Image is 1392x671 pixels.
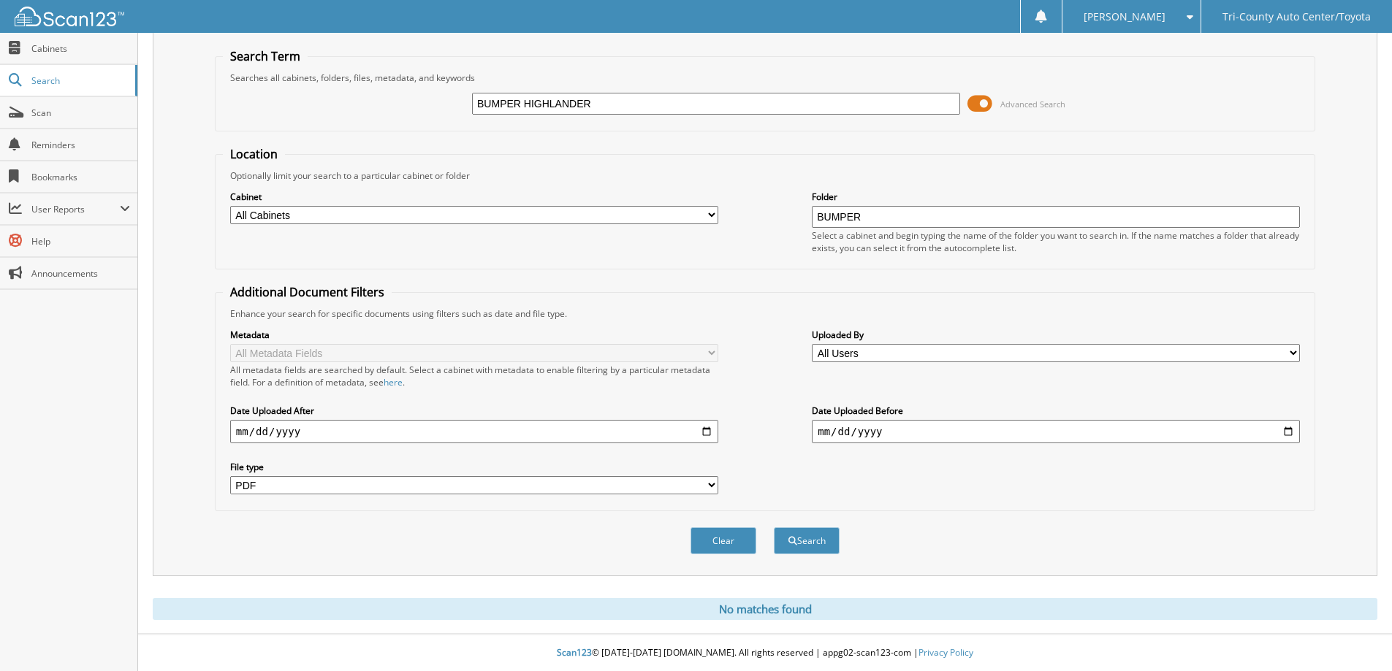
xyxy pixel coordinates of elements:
button: Clear [691,527,756,554]
a: Privacy Policy [919,646,973,659]
span: Scan [31,107,130,119]
label: Date Uploaded Before [812,404,1300,417]
div: All metadata fields are searched by default. Select a cabinet with metadata to enable filtering b... [230,364,718,388]
img: scan123-logo-white.svg [15,7,124,26]
span: Cabinets [31,42,130,55]
span: Help [31,235,130,248]
span: Announcements [31,267,130,280]
span: User Reports [31,203,120,215]
span: Scan123 [557,646,592,659]
label: Metadata [230,329,718,341]
div: Enhance your search for specific documents using filters such as date and file type. [223,307,1307,320]
label: Uploaded By [812,329,1300,341]
a: here [384,376,403,388]
input: start [230,420,718,443]
legend: Additional Document Filters [223,284,392,300]
button: Search [774,527,840,554]
input: end [812,420,1300,443]
span: Advanced Search [1000,99,1065,110]
label: File type [230,461,718,473]
span: [PERSON_NAME] [1084,12,1165,21]
div: Optionally limit your search to a particular cabinet or folder [223,169,1307,182]
legend: Search Term [223,48,308,64]
span: Bookmarks [31,171,130,183]
div: Searches all cabinets, folders, files, metadata, and keywords [223,72,1307,84]
span: Tri-County Auto Center/Toyota [1222,12,1371,21]
legend: Location [223,146,285,162]
label: Cabinet [230,191,718,203]
div: No matches found [153,598,1377,620]
span: Search [31,74,128,87]
label: Date Uploaded After [230,404,718,417]
iframe: Chat Widget [1319,601,1392,671]
div: Select a cabinet and begin typing the name of the folder you want to search in. If the name match... [812,229,1300,254]
label: Folder [812,191,1300,203]
span: Reminders [31,139,130,151]
div: © [DATE]-[DATE] [DOMAIN_NAME]. All rights reserved | appg02-scan123-com | [138,635,1392,671]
